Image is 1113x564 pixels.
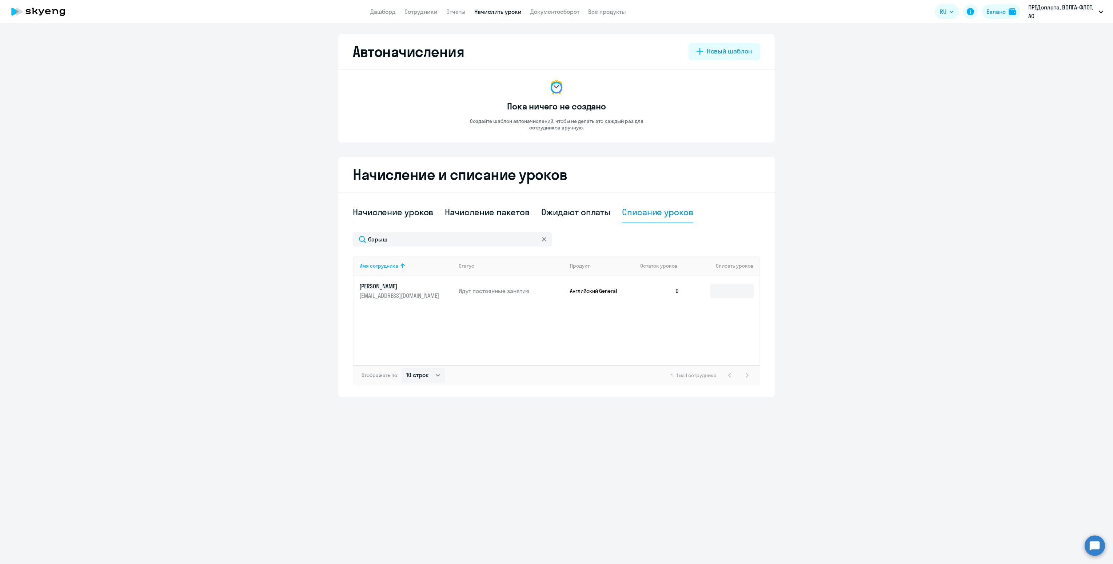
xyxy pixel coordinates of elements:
[982,4,1020,19] button: Балансbalance
[570,288,625,294] p: Английский General
[986,7,1006,16] div: Баланс
[459,263,564,269] div: Статус
[1028,3,1096,20] p: ПРЕДоплата, ВОЛГА-ФЛОТ, АО
[353,206,433,218] div: Начисление уроков
[588,8,626,15] a: Все продукты
[935,4,959,19] button: RU
[548,79,565,96] img: no-data
[1025,3,1107,20] button: ПРЕДоплата, ВОЛГА-ФЛОТ, АО
[353,43,464,60] h2: Автоначисления
[570,263,635,269] div: Продукт
[507,100,606,112] h3: Пока ничего не создано
[940,7,946,16] span: RU
[359,292,441,300] p: [EMAIL_ADDRESS][DOMAIN_NAME]
[455,118,658,131] p: Создайте шаблон автоначислений, чтобы не делать это каждый раз для сотрудников вручную.
[359,282,441,290] p: [PERSON_NAME]
[570,263,590,269] div: Продукт
[541,206,611,218] div: Ожидают оплаты
[685,256,759,276] th: Списать уроков
[370,8,396,15] a: Дашборд
[634,276,685,306] td: 0
[474,8,522,15] a: Начислить уроки
[353,166,760,183] h2: Начисление и списание уроков
[359,263,398,269] div: Имя сотрудника
[445,206,529,218] div: Начисление пакетов
[362,372,398,379] span: Отображать по:
[446,8,466,15] a: Отчеты
[353,232,552,247] input: Поиск по имени, email, продукту или статусу
[359,282,453,300] a: [PERSON_NAME][EMAIL_ADDRESS][DOMAIN_NAME]
[622,206,693,218] div: Списание уроков
[459,263,474,269] div: Статус
[1009,8,1016,15] img: balance
[404,8,438,15] a: Сотрудники
[671,372,717,379] span: 1 - 1 из 1 сотрудника
[707,47,752,56] div: Новый шаблон
[530,8,579,15] a: Документооборот
[459,287,564,295] p: Идут постоянные занятия
[689,43,760,60] button: Новый шаблон
[640,263,685,269] div: Остаток уроков
[359,263,453,269] div: Имя сотрудника
[640,263,678,269] span: Остаток уроков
